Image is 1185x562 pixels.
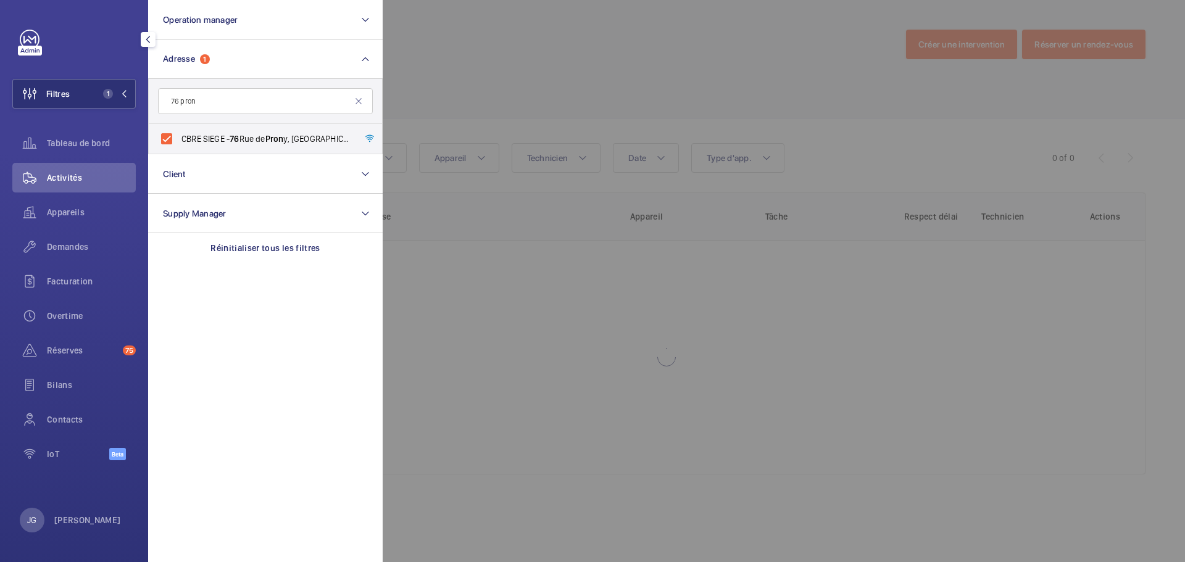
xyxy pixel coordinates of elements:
[103,89,113,99] span: 1
[47,344,118,357] span: Réserves
[47,310,136,322] span: Overtime
[123,345,136,355] span: 75
[27,514,36,526] p: JG
[47,413,136,426] span: Contacts
[47,241,136,253] span: Demandes
[47,275,136,287] span: Facturation
[109,448,126,460] span: Beta
[47,379,136,391] span: Bilans
[47,448,109,460] span: IoT
[47,206,136,218] span: Appareils
[47,171,136,184] span: Activités
[46,88,70,100] span: Filtres
[12,79,136,109] button: Filtres1
[47,137,136,149] span: Tableau de bord
[54,514,121,526] p: [PERSON_NAME]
